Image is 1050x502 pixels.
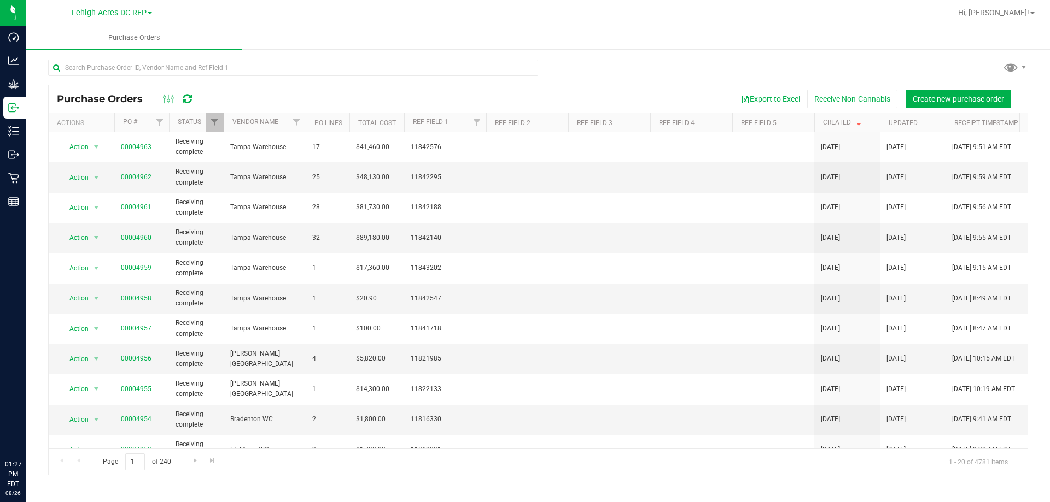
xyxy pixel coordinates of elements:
span: Ft. Myers WC [230,445,299,455]
span: [PERSON_NAME][GEOGRAPHIC_DATA] [230,349,299,369]
a: 00004960 [121,234,151,241]
span: Receiving complete [176,318,217,339]
span: 28 [312,202,343,212]
span: Action [60,381,89,397]
span: select [90,351,103,367]
span: Action [60,139,89,155]
span: [DATE] 10:15 AM EDT [952,353,1015,364]
inline-svg: Analytics [8,55,19,66]
span: Receiving complete [176,137,217,157]
span: Action [60,442,89,457]
span: Action [60,321,89,336]
a: Status [178,118,201,126]
span: Receiving complete [176,197,217,218]
span: Receiving complete [176,409,217,430]
span: [DATE] [886,445,906,455]
a: Filter [206,113,224,132]
span: $5,820.00 [356,353,386,364]
button: Export to Excel [734,90,807,108]
span: [PERSON_NAME][GEOGRAPHIC_DATA] [230,379,299,399]
span: Tampa Warehouse [230,293,299,304]
span: [DATE] 8:47 AM EDT [952,323,1011,334]
a: 00004961 [121,203,151,211]
span: [DATE] 9:56 AM EDT [952,202,1011,212]
span: [DATE] 9:59 AM EDT [952,172,1011,182]
a: 00004962 [121,173,151,181]
span: 32 [312,233,343,243]
a: 00004953 [121,446,151,453]
span: Page of 240 [94,453,180,470]
a: Filter [151,113,169,132]
span: 1 [312,263,343,273]
span: Receiving complete [176,379,217,399]
span: select [90,170,103,185]
a: 00004958 [121,294,151,302]
inline-svg: Inbound [8,102,19,113]
span: [DATE] [821,384,840,394]
span: 11842140 [411,233,480,243]
span: $17,360.00 [356,263,389,273]
span: Lehigh Acres DC REP [72,8,147,17]
inline-svg: Inventory [8,126,19,137]
span: [DATE] [821,323,840,334]
span: 11842547 [411,293,480,304]
span: Action [60,230,89,245]
span: [DATE] [821,293,840,304]
span: 1 [312,293,343,304]
button: Create new purchase order [906,90,1011,108]
a: 00004963 [121,143,151,151]
span: Purchase Orders [94,33,175,43]
span: Tampa Warehouse [230,263,299,273]
span: Tampa Warehouse [230,142,299,152]
span: Bradenton WC [230,414,299,424]
span: $1,800.00 [356,414,386,424]
span: select [90,261,103,276]
span: Receiving complete [176,167,217,187]
span: Receiving complete [176,227,217,248]
span: [DATE] [821,202,840,212]
span: [DATE] 9:15 AM EDT [952,263,1011,273]
span: [DATE] 8:49 AM EDT [952,293,1011,304]
input: 1 [125,453,145,470]
span: select [90,230,103,245]
span: [DATE] [886,142,906,152]
inline-svg: Reports [8,196,19,207]
span: 1 [312,323,343,334]
a: 00004957 [121,324,151,332]
span: $1,730.00 [356,445,386,455]
span: 1 - 20 of 4781 items [940,453,1017,470]
a: Ref Field 5 [741,119,777,127]
a: Ref Field 1 [413,118,448,126]
span: Action [60,291,89,306]
span: 11822133 [411,384,480,394]
span: 17 [312,142,343,152]
span: [DATE] 9:30 AM EDT [952,445,1011,455]
a: Created [823,119,864,126]
span: [DATE] [821,414,840,424]
a: Total Cost [358,119,396,127]
span: 11842295 [411,172,480,182]
span: 11843202 [411,263,480,273]
span: select [90,412,103,427]
span: Action [60,412,89,427]
a: 00004955 [121,385,151,393]
span: [DATE] [821,233,840,243]
inline-svg: Grow [8,79,19,90]
span: [DATE] [821,353,840,364]
span: 4 [312,353,343,364]
span: 3 [312,445,343,455]
span: [DATE] [821,172,840,182]
span: 1 [312,384,343,394]
span: [DATE] [821,142,840,152]
span: select [90,139,103,155]
span: [DATE] 10:19 AM EDT [952,384,1015,394]
a: Filter [468,113,486,132]
a: Filter [288,113,306,132]
p: 01:27 PM EDT [5,459,21,489]
span: [DATE] [886,384,906,394]
span: 11841718 [411,323,480,334]
a: Go to the next page [187,453,203,468]
span: [DATE] [886,293,906,304]
inline-svg: Dashboard [8,32,19,43]
span: [DATE] [886,172,906,182]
